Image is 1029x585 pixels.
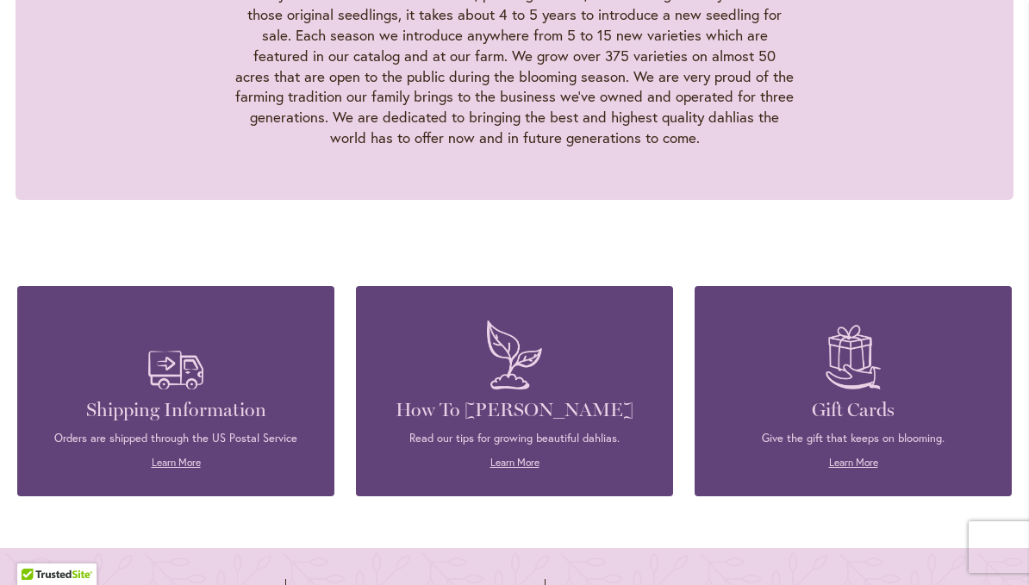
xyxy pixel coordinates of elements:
a: Learn More [829,456,878,469]
p: Orders are shipped through the US Postal Service [43,431,309,446]
p: Read our tips for growing beautiful dahlias. [382,431,647,446]
p: Give the gift that keeps on blooming. [720,431,986,446]
h4: How To [PERSON_NAME] [382,398,647,422]
a: Learn More [490,456,539,469]
h4: Shipping Information [43,398,309,422]
h4: Gift Cards [720,398,986,422]
a: Learn More [152,456,201,469]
